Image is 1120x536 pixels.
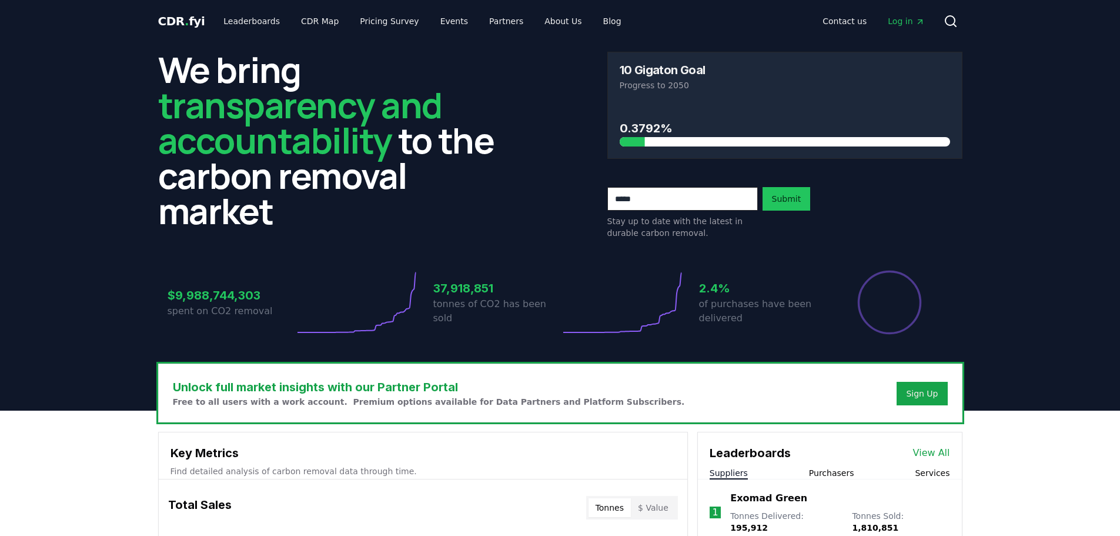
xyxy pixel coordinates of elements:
p: tonnes of CO2 has been sold [433,297,560,325]
a: Blog [594,11,631,32]
button: Sign Up [897,382,947,405]
p: Tonnes Sold : [852,510,950,534]
div: Percentage of sales delivered [857,269,922,335]
h3: Unlock full market insights with our Partner Portal [173,378,685,396]
p: Progress to 2050 [620,79,950,91]
a: View All [913,446,950,460]
p: Tonnes Delivered : [730,510,840,534]
p: Free to all users with a work account. Premium options available for Data Partners and Platform S... [173,396,685,408]
a: Pricing Survey [350,11,428,32]
h3: 10 Gigaton Goal [620,64,706,76]
nav: Main [813,11,934,32]
a: Log in [878,11,934,32]
p: spent on CO2 removal [168,304,295,318]
button: $ Value [631,498,676,517]
button: Services [915,467,950,479]
h3: 37,918,851 [433,279,560,297]
nav: Main [214,11,630,32]
h3: 2.4% [699,279,826,297]
span: 1,810,851 [852,523,898,532]
span: transparency and accountability [158,81,442,164]
button: Tonnes [589,498,631,517]
h3: Key Metrics [170,444,676,462]
h2: We bring to the carbon removal market [158,52,513,228]
span: 195,912 [730,523,768,532]
a: Partners [480,11,533,32]
a: CDR Map [292,11,348,32]
h3: Leaderboards [710,444,791,462]
a: Exomad Green [730,491,807,505]
span: . [185,14,189,28]
button: Purchasers [809,467,854,479]
p: of purchases have been delivered [699,297,826,325]
a: Sign Up [906,388,938,399]
a: Leaderboards [214,11,289,32]
p: 1 [712,505,718,520]
a: Events [431,11,477,32]
h3: Total Sales [168,496,232,520]
button: Submit [763,187,811,211]
p: Stay up to date with the latest in durable carbon removal. [607,215,758,239]
a: CDR.fyi [158,13,205,29]
button: Suppliers [710,467,748,479]
span: CDR fyi [158,14,205,28]
a: Contact us [813,11,876,32]
h3: $9,988,744,303 [168,287,295,304]
h3: 0.3792% [620,119,950,137]
p: Find detailed analysis of carbon removal data through time. [170,465,676,477]
span: Log in [888,15,924,27]
a: About Us [535,11,591,32]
